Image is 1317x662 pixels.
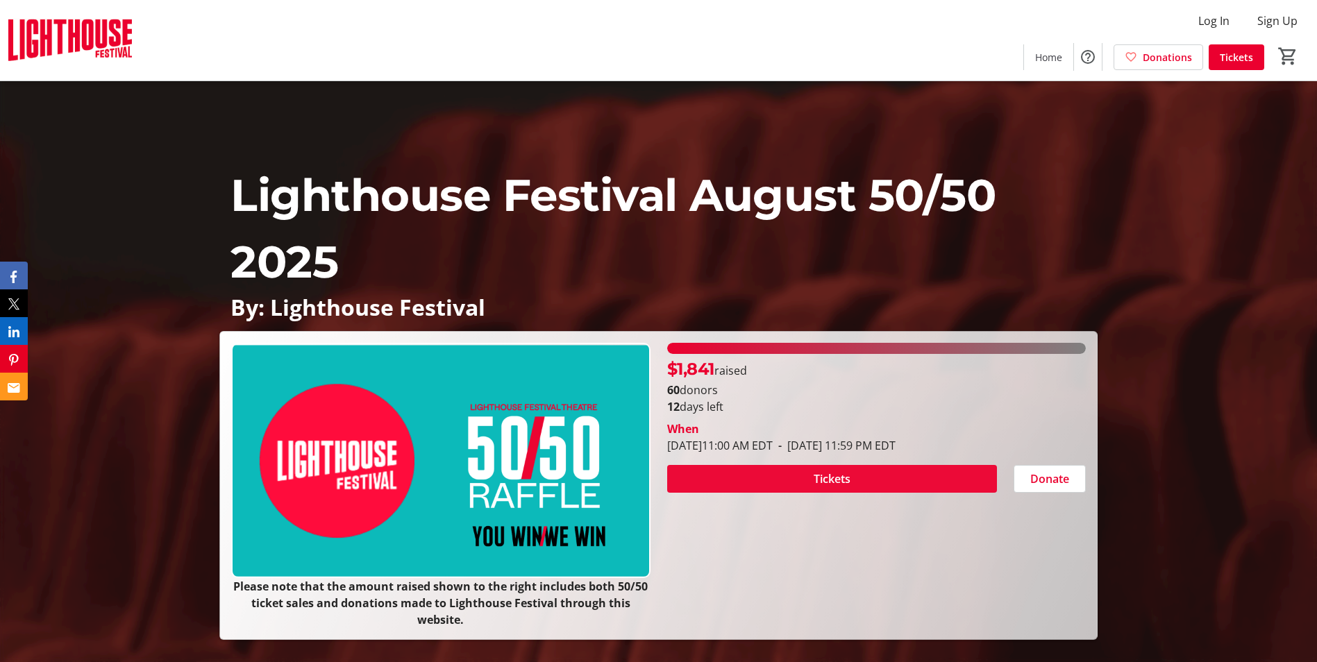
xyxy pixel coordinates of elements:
a: Tickets [1209,44,1264,70]
b: 60 [667,382,680,398]
span: - [773,438,787,453]
span: Donations [1143,50,1192,65]
span: 12 [667,399,680,414]
strong: Please note that the amount raised shown to the right includes both 50/50 ticket sales and donati... [233,579,648,627]
span: Home [1035,50,1062,65]
button: Tickets [667,465,997,493]
span: Donate [1030,470,1069,487]
span: Log In [1198,12,1230,29]
a: Donations [1114,44,1203,70]
p: Lighthouse Festival August 50/50 2025 [230,162,1087,295]
a: Home [1024,44,1073,70]
span: [DATE] 11:00 AM EDT [667,438,773,453]
button: Log In [1187,10,1241,32]
p: days left [667,398,1086,415]
span: Tickets [814,470,850,487]
div: When [667,421,699,437]
button: Sign Up [1246,10,1309,32]
button: Donate [1014,465,1086,493]
img: Lighthouse Festival's Logo [8,6,132,75]
p: By: Lighthouse Festival [230,295,1087,319]
span: [DATE] 11:59 PM EDT [773,438,896,453]
span: Tickets [1220,50,1253,65]
img: Campaign CTA Media Photo [231,343,650,578]
div: 100% of fundraising goal reached [667,343,1086,354]
p: raised [667,357,747,382]
button: Cart [1275,44,1300,69]
span: Sign Up [1257,12,1298,29]
span: $1,841 [667,359,714,379]
button: Help [1074,43,1102,71]
p: donors [667,382,1086,398]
